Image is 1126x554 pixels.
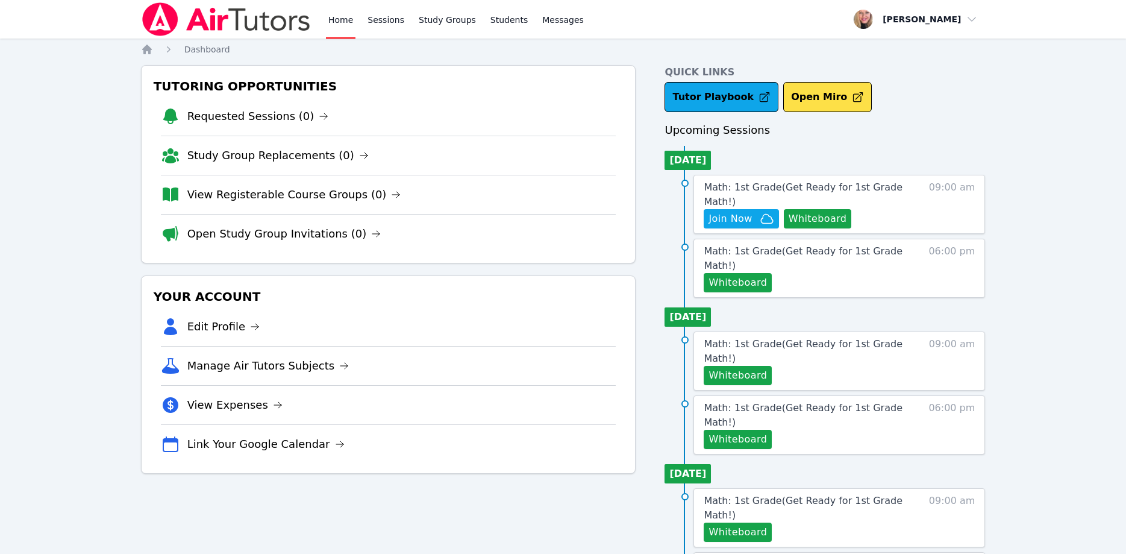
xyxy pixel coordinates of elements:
img: Air Tutors [141,2,311,36]
button: Whiteboard [704,366,772,385]
button: Open Miro [783,82,872,112]
button: Whiteboard [704,430,772,449]
a: Math: 1st Grade(Get Ready for 1st Grade Math!) [704,180,907,209]
span: Math: 1st Grade ( Get Ready for 1st Grade Math! ) [704,402,902,428]
span: 09:00 am [929,337,975,385]
li: [DATE] [665,151,711,170]
a: Math: 1st Grade(Get Ready for 1st Grade Math!) [704,494,907,523]
a: Tutor Playbook [665,82,778,112]
nav: Breadcrumb [141,43,986,55]
span: Math: 1st Grade ( Get Ready for 1st Grade Math! ) [704,338,902,364]
a: Math: 1st Grade(Get Ready for 1st Grade Math!) [704,337,907,366]
h3: Upcoming Sessions [665,122,985,139]
button: Whiteboard [704,273,772,292]
button: Whiteboard [704,523,772,542]
a: Edit Profile [187,318,260,335]
a: Open Study Group Invitations (0) [187,225,381,242]
a: Math: 1st Grade(Get Ready for 1st Grade Math!) [704,244,907,273]
a: Requested Sessions (0) [187,108,329,125]
a: Manage Air Tutors Subjects [187,357,349,374]
a: Study Group Replacements (0) [187,147,369,164]
h4: Quick Links [665,65,985,80]
button: Join Now [704,209,778,228]
li: [DATE] [665,464,711,483]
span: Math: 1st Grade ( Get Ready for 1st Grade Math! ) [704,245,902,271]
a: View Registerable Course Groups (0) [187,186,401,203]
span: 06:00 pm [928,401,975,449]
span: Dashboard [184,45,230,54]
span: Messages [542,14,584,26]
span: Math: 1st Grade ( Get Ready for 1st Grade Math! ) [704,181,902,207]
span: Math: 1st Grade ( Get Ready for 1st Grade Math! ) [704,495,902,521]
a: View Expenses [187,397,283,414]
h3: Your Account [151,286,626,307]
li: [DATE] [665,307,711,327]
h3: Tutoring Opportunities [151,75,626,97]
a: Dashboard [184,43,230,55]
a: Math: 1st Grade(Get Ready for 1st Grade Math!) [704,401,907,430]
span: 06:00 pm [928,244,975,292]
button: Whiteboard [784,209,852,228]
span: 09:00 am [929,494,975,542]
a: Link Your Google Calendar [187,436,345,453]
span: 09:00 am [929,180,975,228]
span: Join Now [708,212,752,226]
